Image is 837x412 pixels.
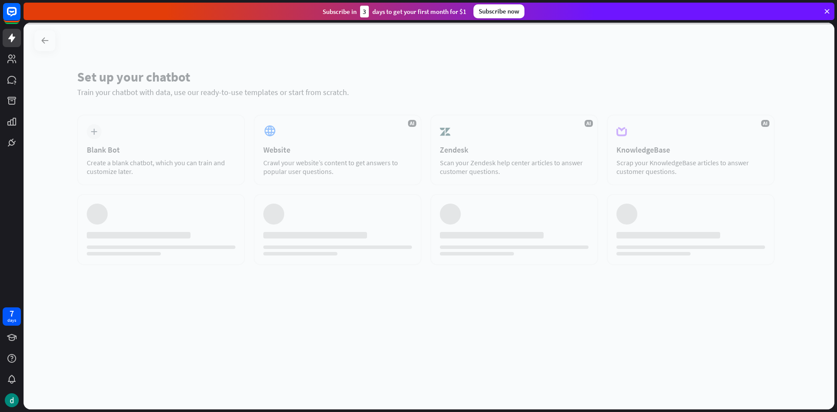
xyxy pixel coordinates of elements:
[473,4,524,18] div: Subscribe now
[323,6,466,17] div: Subscribe in days to get your first month for $1
[7,317,16,323] div: days
[3,307,21,326] a: 7 days
[10,310,14,317] div: 7
[360,6,369,17] div: 3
